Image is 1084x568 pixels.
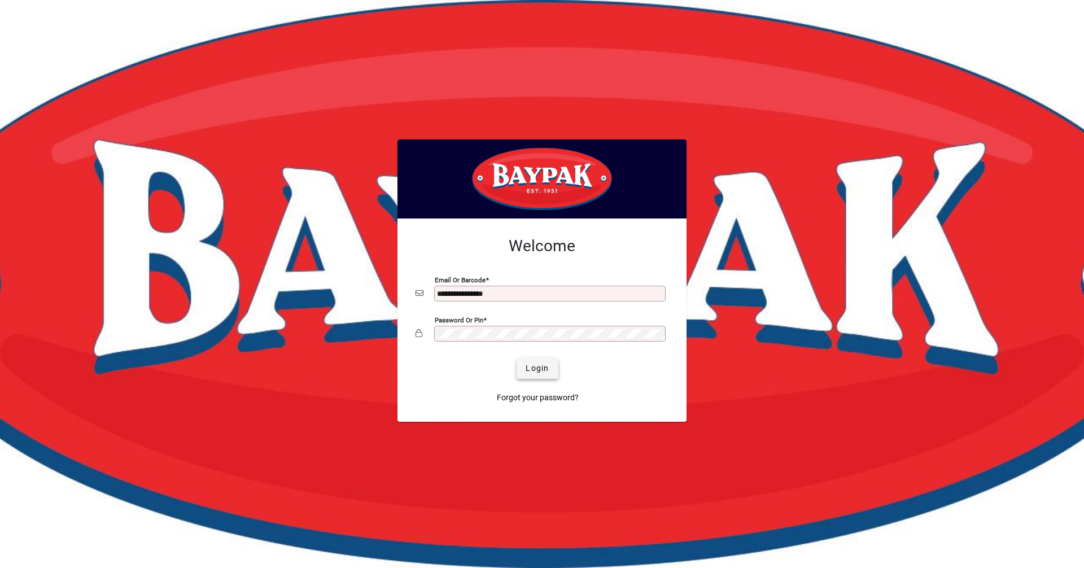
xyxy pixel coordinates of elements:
[416,237,668,256] h2: Welcome
[435,316,483,324] mat-label: Password or Pin
[435,276,486,283] mat-label: Email or Barcode
[517,359,558,379] button: Login
[497,392,579,404] span: Forgot your password?
[492,388,583,408] a: Forgot your password?
[526,362,549,374] span: Login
